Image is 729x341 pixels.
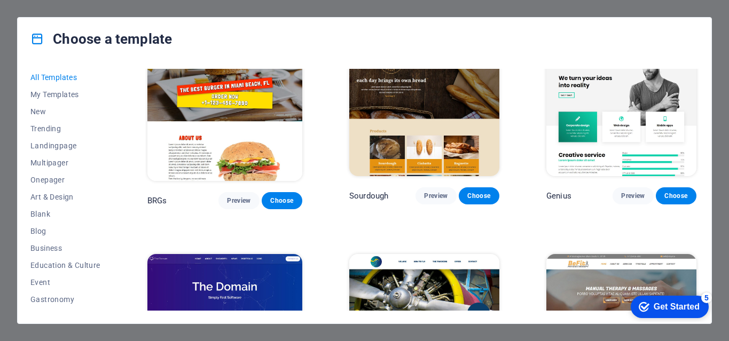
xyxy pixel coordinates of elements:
span: New [30,107,100,116]
div: Get Started 5 items remaining, 0% complete [9,5,87,28]
p: BRGs [147,195,167,206]
button: Blog [30,223,100,240]
button: Choose [656,187,696,204]
span: Multipager [30,158,100,167]
span: Choose [270,196,294,205]
span: My Templates [30,90,100,99]
img: Genius [546,38,696,177]
div: 5 [79,2,90,13]
button: Event [30,274,100,291]
button: Choose [262,192,302,209]
span: Choose [467,192,491,200]
span: All Templates [30,73,100,82]
span: Education & Culture [30,261,100,269]
button: Business [30,240,100,257]
button: Gastronomy [30,291,100,308]
span: Gastronomy [30,295,100,304]
button: Preview [416,187,456,204]
button: Onepager [30,171,100,188]
span: Landingpage [30,141,100,150]
button: Education & Culture [30,257,100,274]
img: BRGs [147,38,302,181]
button: Health [30,308,100,325]
button: Art & Design [30,188,100,205]
h4: Choose a template [30,30,172,47]
img: Sourdough [349,38,499,177]
button: Preview [613,187,653,204]
button: All Templates [30,69,100,86]
span: Art & Design [30,193,100,201]
p: Sourdough [349,191,388,201]
span: Blog [30,227,100,235]
span: Onepager [30,176,100,184]
span: Preview [424,192,448,200]
span: Choose [664,192,688,200]
button: New [30,103,100,120]
button: Preview [218,192,259,209]
span: Trending [30,124,100,133]
button: My Templates [30,86,100,103]
p: Genius [546,191,571,201]
button: Landingpage [30,137,100,154]
button: Trending [30,120,100,137]
span: Preview [227,196,250,205]
button: Choose [459,187,499,204]
span: Business [30,244,100,252]
span: Preview [621,192,645,200]
button: Multipager [30,154,100,171]
button: Blank [30,205,100,223]
span: Event [30,278,100,287]
span: Blank [30,210,100,218]
div: Get Started [32,12,77,21]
